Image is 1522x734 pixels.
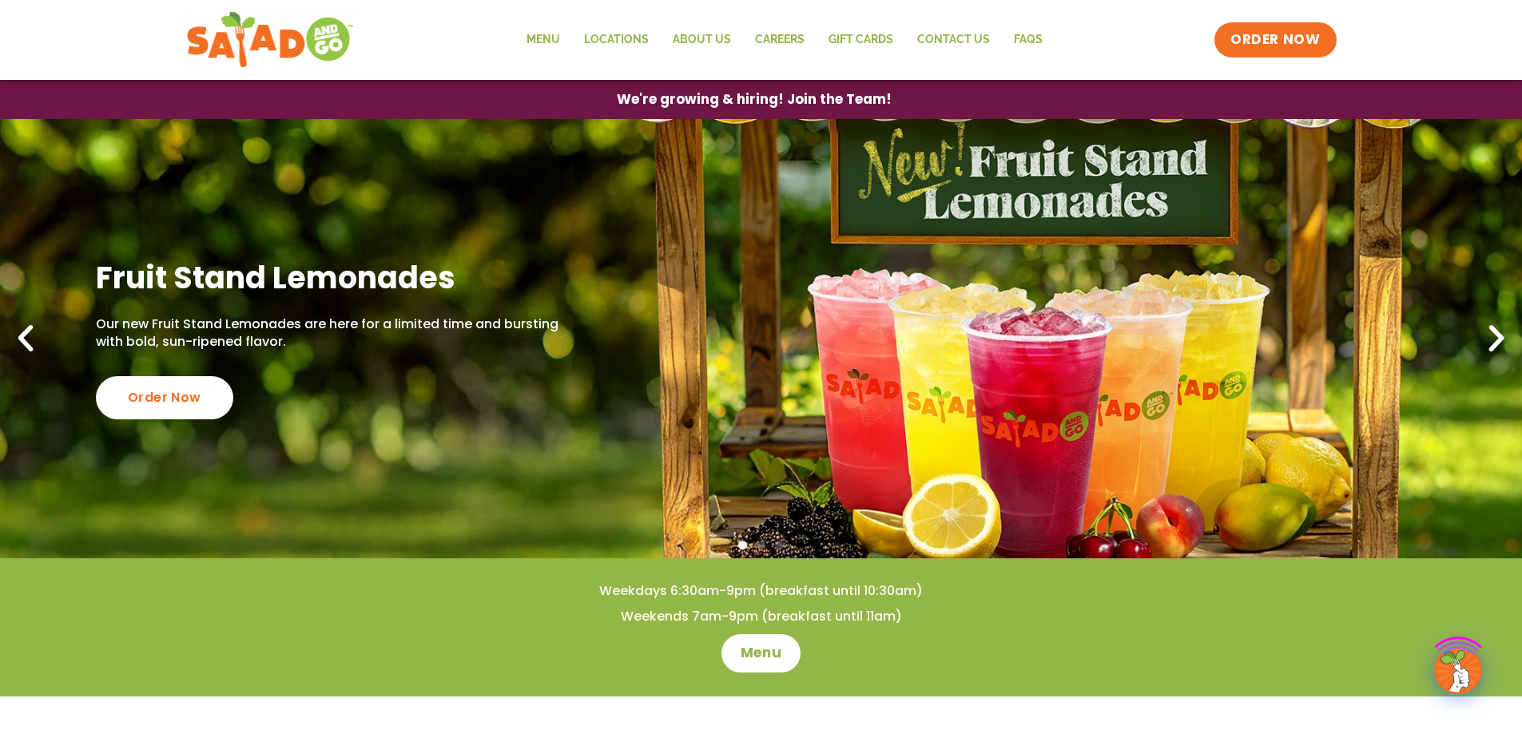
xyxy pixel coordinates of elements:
div: Previous slide [8,321,43,356]
span: Go to slide 1 [738,541,747,550]
span: Go to slide 2 [757,541,765,550]
a: Menu [515,22,572,58]
img: new-SAG-logo-768×292 [186,8,355,72]
nav: Menu [515,22,1055,58]
a: Careers [743,22,817,58]
span: We're growing & hiring! Join the Team! [617,93,892,106]
h2: Fruit Stand Lemonades [96,258,566,297]
a: Contact Us [905,22,1002,58]
a: Locations [572,22,661,58]
h4: Weekdays 6:30am-9pm (breakfast until 10:30am) [32,582,1490,600]
a: We're growing & hiring! Join the Team! [593,81,916,118]
a: Menu [721,634,801,673]
span: ORDER NOW [1230,30,1320,50]
h4: Weekends 7am-9pm (breakfast until 11am) [32,608,1490,625]
span: Menu [741,644,781,663]
a: FAQs [1002,22,1055,58]
span: Go to slide 3 [775,541,784,550]
div: Order Now [96,376,233,419]
p: Our new Fruit Stand Lemonades are here for a limited time and bursting with bold, sun-ripened fla... [96,315,566,351]
div: Next slide [1479,321,1514,356]
a: About Us [661,22,743,58]
a: ORDER NOW [1214,22,1336,58]
a: GIFT CARDS [817,22,905,58]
